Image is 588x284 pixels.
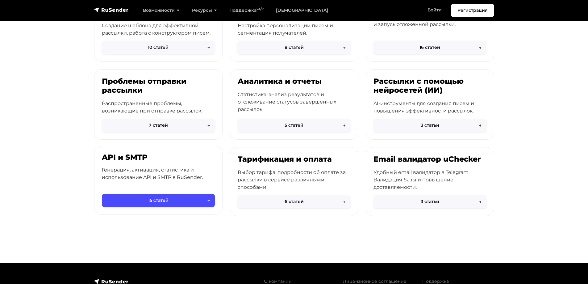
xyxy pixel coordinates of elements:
[102,22,215,37] p: Создание шаблона для эффективной рассылки, работа с конструктором писем.
[479,122,482,129] span: →
[343,278,407,284] a: Лицензионное соглашение
[421,4,448,16] a: Войти
[343,44,346,51] span: →
[256,7,264,11] sup: 24/7
[238,22,351,37] p: Настройка персонализации писем и сегментация получателей.
[102,119,215,132] button: 7 статей→
[373,169,486,191] p: Удобный email валидатор в Telegram. Валидация базы и повышение доставляемости.
[102,194,215,207] button: 15 статей→
[230,69,358,140] a: Аналитика и отчеты Статистика, анализ результатов и отслеживание статусов завершенных рассылок. 5...
[238,91,351,113] p: Статистика, анализ результатов и отслеживание статусов завершенных рассылок.
[422,278,449,284] a: Поддержка
[102,77,215,95] h3: Проблемы отправки рассылки
[102,100,215,115] p: Распространенные проблемы, возникающие при отправке рассылок.
[238,155,351,164] h3: Тарификация и оплата
[373,155,486,164] h3: Email валидатор uChecker
[207,44,210,51] span: →
[479,44,482,51] span: →
[94,69,223,140] a: Проблемы отправки рассылки Распространенные проблемы, возникающие при отправке рассылок. 7 статей→
[230,147,358,216] a: Тарификация и оплата Выбор тарифа, подробности об оплате за рассылки в сервисе различными способа...
[343,122,346,129] span: →
[373,119,486,132] button: 3 статьи→
[366,69,494,140] a: Рассылки с помощью нейросетей (ИИ) AI-инструменты для создания писем и повышения эффективности ра...
[102,166,215,181] p: Генерация, активация, статистика и использование API и SMTP в RuSender.
[238,195,351,208] button: 6 статей→
[207,122,210,129] span: →
[366,147,494,216] a: Email валидатор uChecker Удобный email валидатор в Telegram. Валидация базы и повышение доставляе...
[238,77,351,86] h3: Аналитика и отчеты
[373,77,486,95] h3: Рассылки с помощью нейросетей (ИИ)
[186,4,223,17] a: Ресурсы
[94,146,223,215] a: API и SMTP Генерация, активация, статистика и использование API и SMTP в RuSender. 15 статей→
[270,4,334,17] a: [DEMOGRAPHIC_DATA]
[373,195,486,208] button: 3 статьи→
[137,4,186,17] a: Возможности
[102,41,215,54] button: 10 статей→
[238,169,351,191] p: Выбор тарифа, подробности об оплате за рассылки в сервисе различными способами.
[223,4,270,17] a: Поддержка24/7
[207,197,210,204] span: →
[451,4,494,17] a: Регистрация
[264,278,292,284] a: О компании
[343,198,346,205] span: →
[238,41,351,54] button: 8 статей→
[102,153,215,162] h3: API и SMTP
[94,7,129,13] img: RuSender
[373,100,486,115] p: AI-инструменты для создания писем и повышения эффективности рассылок.
[373,41,486,54] button: 16 статей→
[238,119,351,132] button: 5 статей→
[479,198,482,205] span: →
